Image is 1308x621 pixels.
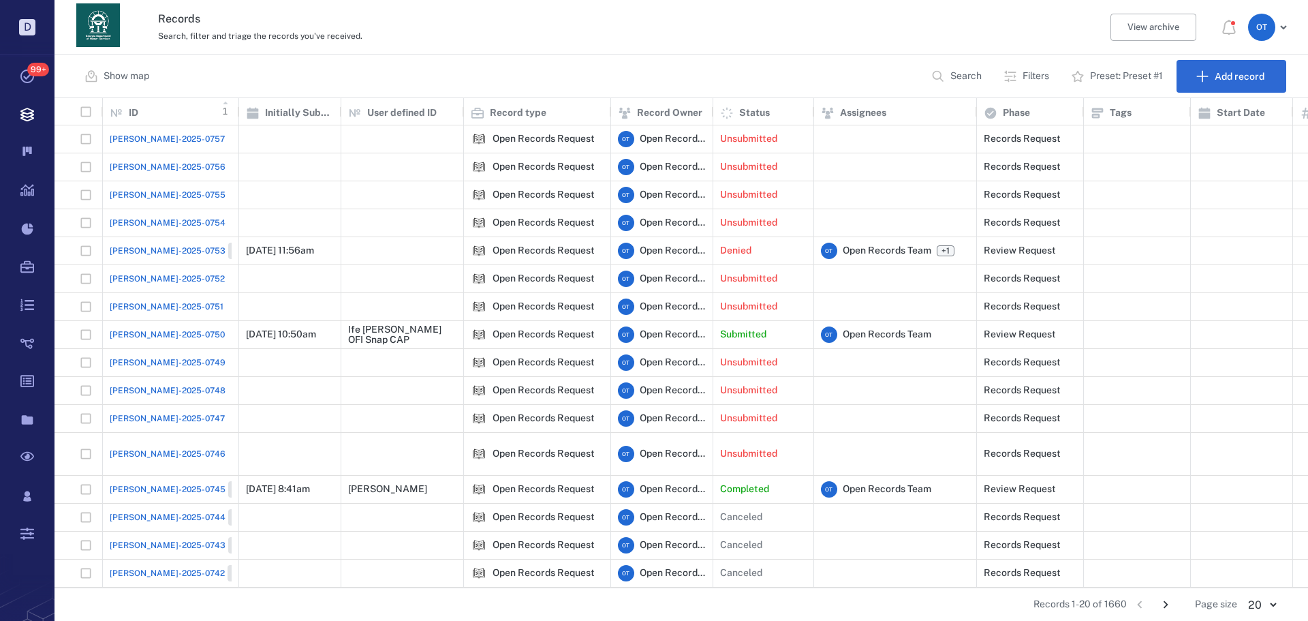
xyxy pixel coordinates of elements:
div: Open Records Request [493,217,595,228]
p: Record type [490,106,546,120]
div: Review Request [984,484,1056,494]
p: ID [129,106,138,120]
div: Open Records Request [493,329,595,339]
p: Filters [1023,70,1049,83]
div: Open Records Request [471,131,487,147]
span: Open Records Team [640,244,706,258]
img: icon Open Records Request [471,299,487,315]
div: Records Request [984,449,1061,459]
a: [PERSON_NAME]-2025-0747 [110,412,225,425]
div: Open Records Request [471,481,487,498]
span: Open Records Team [843,483,931,496]
div: Open Records Request [493,449,595,459]
div: Open Records Request [493,190,595,200]
span: Open Records Team [640,328,706,342]
div: Open Records Request [471,243,487,259]
p: Canceled [720,566,762,580]
p: Unsubmitted [720,412,777,425]
div: Records Request [984,301,1061,312]
div: Open Records Request [471,187,487,203]
div: O T [821,327,837,343]
p: Denied [720,244,751,258]
span: Open Records Team [640,566,706,580]
p: [DATE] 11:56am [246,244,314,258]
p: Unsubmitted [720,300,777,314]
span: Closed [231,245,263,257]
div: Open Records Request [471,271,487,287]
img: icon Open Records Request [471,481,487,498]
a: [PERSON_NAME]-2025-0756 [110,161,225,173]
span: Open Records Team [843,244,931,258]
p: [DATE] 10:50am [246,328,316,342]
div: O T [618,271,634,287]
span: [PERSON_NAME]-2025-0742 [110,567,225,579]
p: Unsubmitted [720,132,777,146]
span: Open Records Team [640,300,706,314]
a: [PERSON_NAME]-2025-0750 [110,329,225,341]
span: Open Records Team [640,188,706,202]
p: Unsubmitted [720,356,777,369]
span: Open Records Team [640,511,706,524]
p: Unsubmitted [720,216,777,230]
div: Records Request [984,273,1061,284]
div: O T [618,410,634,427]
img: icon Open Records Request [471,159,487,175]
span: Open Records Team [640,132,706,146]
span: 99+ [27,63,49,76]
p: Tags [1110,106,1132,120]
a: [PERSON_NAME]-2025-0757 [110,133,225,145]
div: Open Records Request [493,273,595,284]
span: Help [31,10,59,22]
p: Completed [720,483,769,496]
div: Open Records Request [493,134,595,144]
div: Records Request [984,217,1061,228]
div: O T [1248,14,1275,41]
div: O T [618,299,634,315]
span: Closed [231,539,263,551]
div: Records Request [984,568,1061,578]
span: [PERSON_NAME]-2025-0746 [110,448,225,460]
span: [PERSON_NAME]-2025-0751 [110,301,223,313]
span: [PERSON_NAME]-2025-0743 [110,539,225,551]
span: Open Records Team [640,539,706,552]
span: Open Records Team [843,328,931,342]
div: O T [618,382,634,399]
div: O T [618,215,634,231]
span: Open Records Team [640,384,706,397]
span: Page size [1195,598,1237,611]
span: +1 [937,245,954,256]
a: [PERSON_NAME]-2025-0749 [110,357,225,369]
button: Sort [219,98,232,125]
div: Open Records Request [493,245,595,256]
p: Unsubmitted [720,447,777,461]
div: Open Records Request [471,509,487,526]
p: Start Date [1217,106,1265,120]
p: Unsubmitted [720,272,777,286]
img: icon Open Records Request [471,382,487,399]
p: Submitted [720,328,766,342]
p: Show map [104,70,149,83]
div: Open Records Request [471,446,487,462]
span: [PERSON_NAME]-2025-0744 [110,511,225,524]
p: Canceled [720,539,762,552]
div: Records Request [984,357,1061,367]
img: icon Open Records Request [471,410,487,427]
div: Open Records Request [471,537,487,554]
img: icon Open Records Request [471,509,487,526]
span: Open Records Team [640,160,706,174]
img: icon Open Records Request [471,215,487,231]
div: [PERSON_NAME] [348,484,427,494]
div: O T [618,327,634,343]
div: O T [618,565,634,581]
img: icon Open Records Request [471,537,487,554]
a: [PERSON_NAME]-2025-0755 [110,189,225,201]
img: icon Open Records Request [471,354,487,371]
span: Open Records Team [640,272,706,286]
span: Open Records Team [640,356,706,369]
div: Review Request [984,329,1056,339]
div: Open Records Request [493,301,595,312]
p: Canceled [720,511,762,524]
div: Records Request [984,512,1061,522]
